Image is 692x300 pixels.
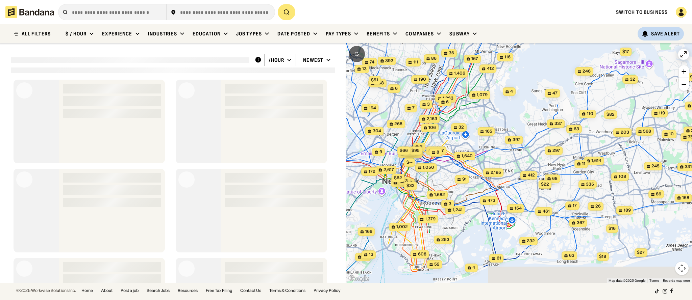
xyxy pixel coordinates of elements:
span: 1,457 [434,148,444,154]
span: $16 [609,226,616,231]
a: Post a job [121,289,139,293]
a: Terms (opens in new tab) [649,279,659,282]
div: Subway [449,31,470,37]
span: 1,682 [434,192,445,198]
span: 245 [651,163,660,169]
span: $95 [412,148,420,153]
span: 1,379 [425,216,436,222]
span: 10 [669,131,674,137]
div: Education [193,31,221,37]
a: Privacy Policy [314,289,341,293]
img: Google [348,274,370,283]
span: 47 [552,90,558,96]
span: 1,863 [443,96,453,101]
span: $32 [406,183,415,188]
span: 268 [394,121,402,127]
span: 1,406 [454,71,465,76]
span: 2,195 [491,170,501,175]
span: 337 [554,121,562,127]
span: 91 [462,176,467,182]
span: 568 [643,129,651,134]
span: 68 [552,176,558,182]
span: 1,640 [462,153,473,159]
button: Map camera controls [675,262,689,275]
span: 297 [552,148,560,154]
span: 158 [682,195,689,201]
div: ALL FILTERS [22,31,51,36]
span: 63 [569,253,574,258]
span: 397 [513,137,520,143]
span: 473 [488,198,495,203]
span: 246 [583,69,591,74]
span: 367 [577,220,585,226]
span: 111 [413,59,418,65]
a: Switch to Business [616,9,668,15]
span: $27 [637,250,645,255]
a: Resources [178,289,198,293]
span: 17 [573,203,577,209]
span: 13 [362,66,367,72]
a: Report a map error [663,279,690,282]
a: Contact Us [240,289,261,293]
span: 608 [418,251,426,257]
span: 110 [587,111,593,117]
span: 3 [427,102,430,107]
span: 190 [419,77,426,82]
span: 7 [412,105,415,111]
span: 165 [485,129,492,134]
span: 63 [574,126,579,132]
div: Benefits [367,31,390,37]
span: 335 [586,182,594,187]
span: 304 [373,128,381,134]
a: Terms & Conditions [269,289,305,293]
span: 32 [630,77,635,82]
div: $ / hour [66,31,86,37]
span: 1,079 [477,92,488,98]
span: 203 [621,130,629,135]
span: 189 [624,208,631,213]
span: 253 [441,237,449,243]
span: $66 [400,148,408,153]
div: grid [11,77,335,283]
span: 86 [431,56,437,61]
span: $22 [541,182,549,187]
span: 9 [379,149,382,155]
span: 1,002 [396,224,408,230]
div: Job Types [236,31,262,37]
div: © 2025 Workwise Solutions Inc. [16,289,76,293]
span: 32 [459,125,464,130]
a: Home [81,289,93,293]
span: 52 [434,262,440,267]
a: Free Tax Filing [206,289,232,293]
span: 331 [685,164,692,170]
span: 2,617 [384,167,394,173]
span: 6 [446,99,449,105]
span: $-- [406,160,413,165]
span: $18 [599,254,606,259]
a: About [101,289,113,293]
span: 194 [369,105,376,111]
span: 3 [405,178,408,184]
span: 13 [369,252,373,257]
a: Search Jobs [147,289,170,293]
span: 268 [376,80,384,86]
div: /hour [269,57,285,63]
span: 8 [437,149,439,155]
div: Newest [303,57,323,63]
span: 232 [527,238,535,244]
span: 1,241 [453,207,463,213]
span: $51 [371,77,378,82]
span: 412 [528,172,535,178]
span: 154 [515,206,522,211]
span: $17 [622,49,629,54]
a: Open this area in Google Maps (opens a new window) [348,274,370,283]
span: $62 [394,175,402,180]
span: 166 [365,229,372,235]
span: 461 [543,209,550,214]
img: Bandana logotype [5,6,54,18]
span: 2 [420,144,423,150]
span: 172 [369,169,375,174]
span: $82 [607,112,615,117]
span: 119 [659,110,665,116]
